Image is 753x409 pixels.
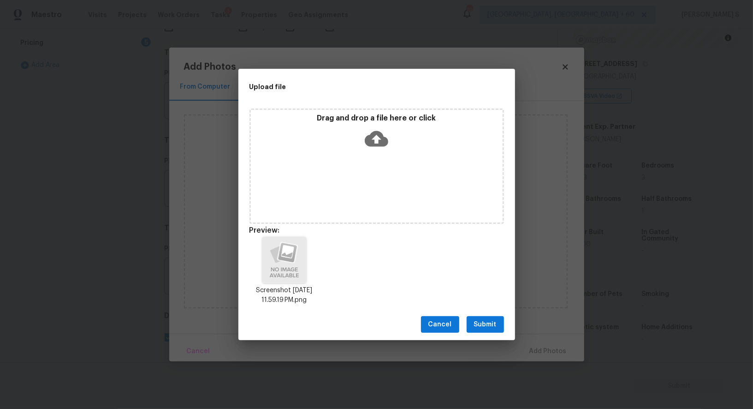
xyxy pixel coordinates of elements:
[474,319,497,331] span: Submit
[428,319,452,331] span: Cancel
[249,286,320,305] p: Screenshot [DATE] 11.59.19 PM.png
[251,114,503,123] p: Drag and drop a file here or click
[467,316,504,333] button: Submit
[262,237,306,283] img: h91OBf61q4PEwAAAABJRU5ErkJggg==
[249,82,462,92] h2: Upload file
[421,316,459,333] button: Cancel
